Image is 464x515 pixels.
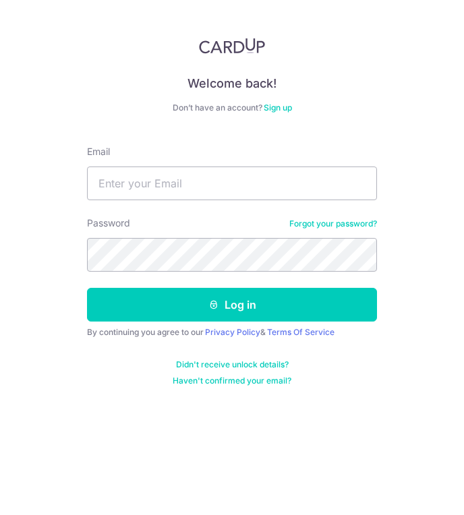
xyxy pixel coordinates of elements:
[289,218,377,229] a: Forgot your password?
[87,166,377,200] input: Enter your Email
[87,145,110,158] label: Email
[205,327,260,337] a: Privacy Policy
[173,375,291,386] a: Haven't confirmed your email?
[267,327,335,337] a: Terms Of Service
[87,102,377,113] div: Don’t have an account?
[199,38,265,54] img: CardUp Logo
[87,216,130,230] label: Password
[264,102,292,113] a: Sign up
[176,359,289,370] a: Didn't receive unlock details?
[87,75,377,92] h4: Welcome back!
[87,327,377,338] div: By continuing you agree to our &
[87,288,377,322] button: Log in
